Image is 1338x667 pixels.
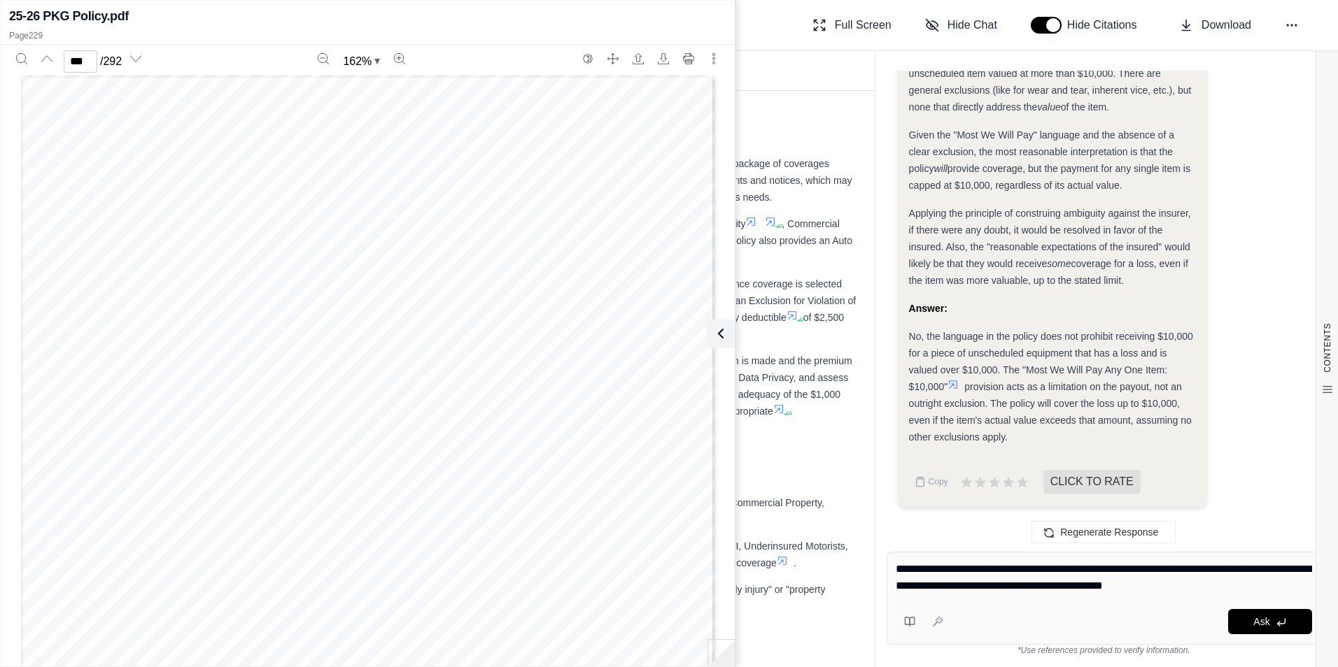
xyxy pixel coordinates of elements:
[909,163,1190,191] span: provide coverage, but the payment for any single item is capped at $10,000, regardless of its act...
[909,129,1174,174] span: Given the "Most We Will Pay" language and the absence of a clear exclusion, the most reasonable i...
[388,48,411,70] button: Zoom in
[312,48,334,70] button: Zoom out
[677,48,700,70] button: Print
[357,557,777,568] span: . The policy uses Covered Auto Symbols to define which autos are covered under each coverage
[1228,609,1312,634] button: Ask
[125,48,147,70] button: Next page
[64,50,97,73] input: Enter a page number
[1067,17,1146,34] span: Hide Citations
[36,48,58,70] button: Previous page
[1060,526,1158,538] span: Regenerate Response
[1037,101,1060,113] em: value
[909,303,948,314] strong: Answer:
[337,50,386,73] button: Zoom document
[929,476,948,487] span: Copy
[9,6,129,26] h2: 25-26 PKG Policy.pdf
[794,557,796,568] span: .
[703,48,725,70] button: More actions
[909,468,954,496] button: Copy
[909,34,1192,113] span: , I don't see any specific exclusions that would completely bar coverage for an unscheduled item ...
[920,11,1003,39] button: Hide Chat
[909,208,1191,269] span: Applying the principle of construing ambiguity against the insurer, if there were any doubt, it w...
[1174,11,1257,39] button: Download
[1047,258,1071,269] em: some
[909,258,1188,286] span: coverage for a loss, even if the item was more valuable, up to the stated limit.
[1253,616,1269,627] span: Ask
[887,645,1321,656] div: *Use references provided to verify information.
[627,48,649,70] button: Open file
[790,406,793,417] span: .
[343,53,372,70] span: 162 %
[652,48,675,70] button: Download
[1061,101,1109,113] span: of the item.
[9,30,726,41] p: Page 229
[909,381,1192,443] span: provision acts as a limitation on the payout, not an outright exclusion. The policy will cover th...
[602,48,624,70] button: Full screen
[835,17,892,34] span: Full Screen
[948,17,997,34] span: Hide Chat
[934,163,947,174] em: will
[807,11,897,39] button: Full Screen
[1202,17,1251,34] span: Download
[577,48,599,70] button: Switch to the dark theme
[100,53,122,70] span: / 292
[1043,470,1141,494] span: CLICK TO RATE
[1031,521,1176,543] button: Regenerate Response
[1322,323,1333,373] span: CONTENTS
[909,331,1193,392] span: No, the language in the policy does not prohibit receiving $10,000 for a piece of unscheduled equ...
[10,48,33,70] button: Search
